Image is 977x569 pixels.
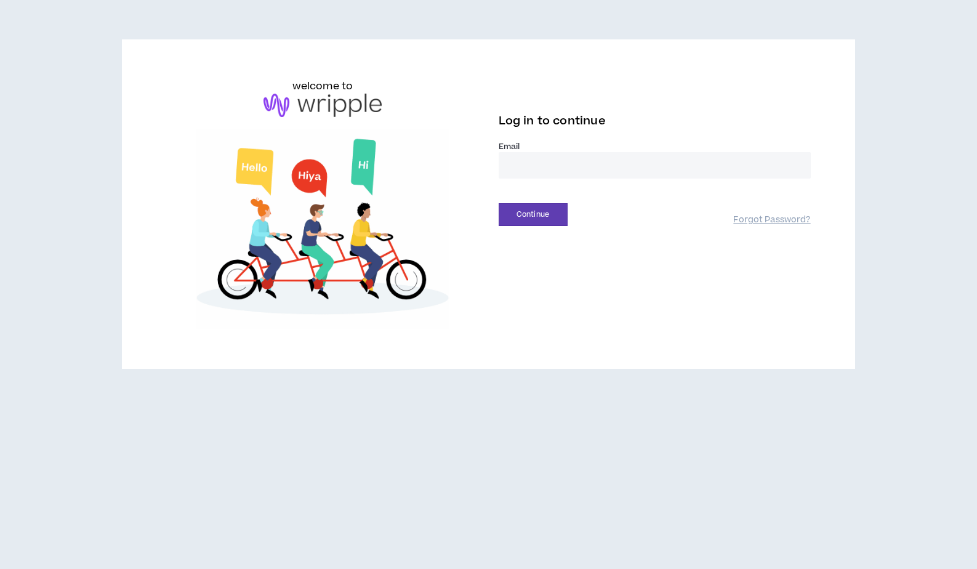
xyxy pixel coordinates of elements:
label: Email [499,141,811,152]
img: logo-brand.png [263,94,382,117]
a: Forgot Password? [733,214,810,226]
button: Continue [499,203,568,226]
span: Log in to continue [499,113,606,129]
img: Welcome to Wripple [166,129,478,329]
h6: welcome to [292,79,353,94]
